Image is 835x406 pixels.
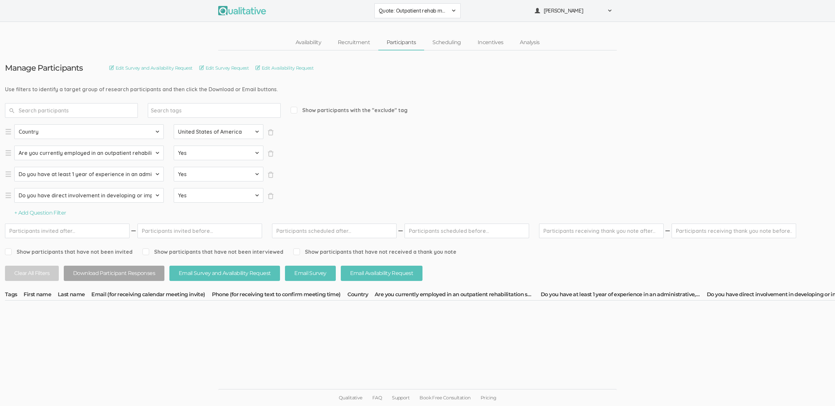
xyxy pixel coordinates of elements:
th: Are you currently employed in an outpatient rehabilitation setting that provides physical therapy... [375,291,541,300]
span: Show participants with the "exclude" tag [291,106,408,114]
button: [PERSON_NAME] [530,3,617,18]
img: dash.svg [130,224,137,238]
input: Search tags [151,106,192,115]
th: Last name [58,291,91,300]
span: Show participants that have not received a thank you note [293,248,456,256]
input: Participants receiving thank you note after... [539,224,664,238]
a: Edit Availability Request [255,64,314,72]
th: Tags [5,291,24,300]
a: Support [387,389,415,406]
button: Download Participant Responses [64,266,164,281]
a: Analysis [511,35,548,50]
a: Pricing [476,389,501,406]
input: Participants receiving thank you note before... [672,224,796,238]
a: Qualitative [334,389,367,406]
input: Participants scheduled before... [405,224,529,238]
a: Edit Survey and Availability Request [109,64,193,72]
input: Search participants [5,103,138,118]
img: Qualitative [218,6,266,15]
input: Participants scheduled after... [272,224,397,238]
span: Show participants that have not been interviewed [142,248,283,256]
a: Recruitment [329,35,378,50]
a: Incentives [469,35,512,50]
a: Participants [378,35,424,50]
th: Phone (for receiving text to confirm meeting time) [212,291,347,300]
span: × [267,193,274,199]
input: Participants invited before... [138,224,262,238]
button: + Add Question Filter [14,209,66,217]
span: × [267,150,274,157]
input: Participants invited after... [5,224,130,238]
th: Country [347,291,375,300]
span: [PERSON_NAME] [544,7,603,15]
span: Show participants that have not been invited [5,248,133,256]
th: Email (for receiving calendar meeting invite) [91,291,212,300]
a: Edit Survey Request [199,64,249,72]
button: Clear All Filters [5,266,59,281]
iframe: Chat Widget [802,374,835,406]
span: × [267,129,274,136]
th: Do you have at least 1 year of experience in an administrative, leadership, or patient management... [541,291,707,300]
span: × [267,171,274,178]
img: dash.svg [397,224,404,238]
button: Email Survey and Availability Request [169,266,280,281]
img: dash.svg [664,224,671,238]
th: First name [24,291,58,300]
a: Book Free Consultation [415,389,476,406]
button: Quote: Outpatient rehab management of no shows and cancellations [374,3,461,18]
a: FAQ [367,389,387,406]
button: Email Availability Request [341,266,422,281]
a: Scheduling [424,35,469,50]
span: Quote: Outpatient rehab management of no shows and cancellations [379,7,448,15]
a: Availability [287,35,329,50]
button: Email Survey [285,266,335,281]
h3: Manage Participants [5,64,83,72]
